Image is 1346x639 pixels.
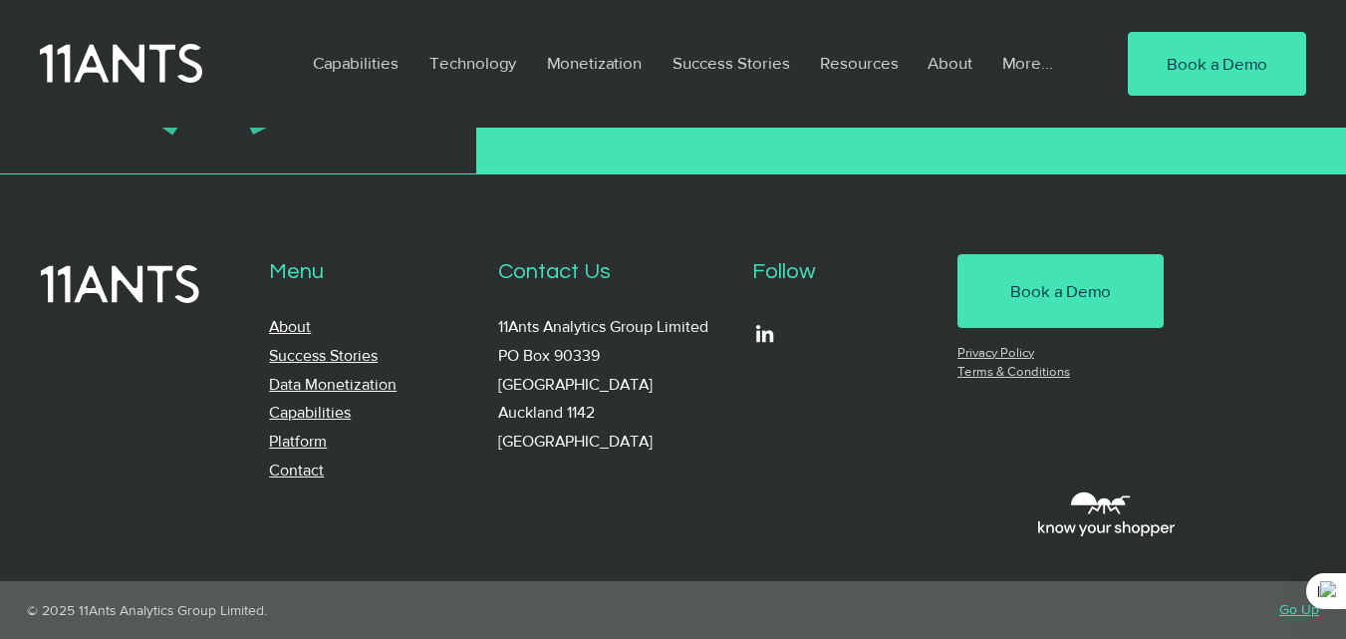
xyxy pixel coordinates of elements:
ul: Social Bar [752,321,777,346]
p: Technology [419,40,526,86]
a: Privacy Policy [957,345,1034,360]
p: More... [992,40,1063,86]
a: Platform [269,433,327,450]
a: Technology [414,40,532,86]
p: Contact Us [498,254,732,289]
nav: Site [298,40,1067,86]
p: 11Ants Analytics Group Limited PO Box 90339 [GEOGRAPHIC_DATA] Auckland 1142 [GEOGRAPHIC_DATA] [498,313,732,456]
a: Terms & Conditions [957,364,1070,379]
p: Follow [752,254,937,289]
p: About [918,40,982,86]
a: About [913,40,987,86]
a: Book a Demo [957,254,1164,328]
a: Data Monetization [269,376,397,393]
p: Success Stories [663,40,800,86]
a: Capabilities [298,40,414,86]
p: © 2025 11Ants Analytics Group Limited. [27,602,645,618]
p: Menu [269,254,478,289]
a: Contact [269,462,324,479]
p: Monetization [537,40,652,86]
span: Book a Demo [1010,279,1111,303]
a: Resources [805,40,913,86]
a: Success Stories [658,40,805,86]
p: Capabilities [303,40,408,86]
a: Book a Demo [1128,32,1306,96]
a: Monetization [532,40,658,86]
a: Go Up [1279,601,1319,617]
span: Book a Demo [1167,52,1267,76]
img: LinkedIn [752,321,777,346]
a: Success Stories [269,347,378,364]
a: Capabilities [269,404,351,421]
iframe: Embedded Content [747,382,1177,581]
a: About [269,318,311,335]
p: Resources [810,40,909,86]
